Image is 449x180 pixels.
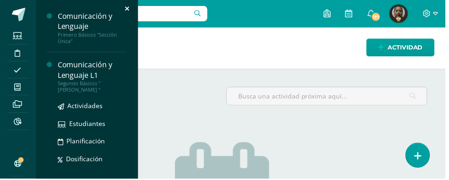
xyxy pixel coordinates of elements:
div: Comunicación y Lenguaje [58,11,128,32]
span: Actividades [68,102,104,111]
a: Actividades [58,101,128,112]
a: Comunicación y LenguajePrimero Básicos "Sección Única" [58,11,128,45]
span: Estudiantes [70,120,106,129]
a: Estudiantes [58,119,128,130]
div: Primero Básicos "Sección Única" [58,32,128,45]
a: Dosificación [58,155,128,165]
a: Planificación [58,137,128,147]
a: Comunicación y Lenguaje L1Segundo Básicos "[PERSON_NAME] " [58,60,128,94]
span: Dosificación [67,156,104,164]
div: Comunicación y Lenguaje L1 [58,60,128,81]
div: Segundo Básicos "[PERSON_NAME] " [58,81,128,94]
span: Planificación [67,138,106,147]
